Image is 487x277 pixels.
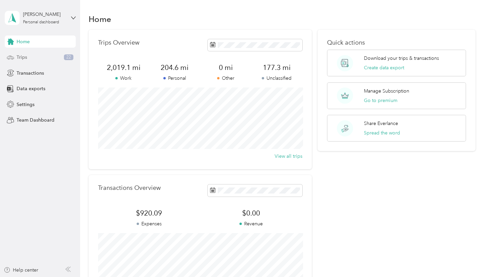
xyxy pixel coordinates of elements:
span: 22 [64,54,73,60]
span: $920.09 [98,208,200,218]
span: Data exports [17,85,45,92]
span: 177.3 mi [251,63,302,72]
p: Work [98,75,149,82]
p: Other [200,75,251,82]
p: Unclassified [251,75,302,82]
p: Revenue [200,220,302,227]
button: Help center [4,267,38,274]
span: Home [17,38,30,45]
span: Trips [17,54,27,61]
span: Transactions [17,70,44,77]
p: Quick actions [327,39,466,46]
button: Go to premium [364,97,397,104]
div: Personal dashboard [23,20,59,24]
p: Manage Subscription [364,87,409,95]
iframe: Everlance-gr Chat Button Frame [449,239,487,277]
p: Trips Overview [98,39,139,46]
p: Personal [149,75,200,82]
h1: Home [89,16,111,23]
button: Spread the word [364,129,400,136]
span: Settings [17,101,34,108]
p: Transactions Overview [98,184,161,192]
button: View all trips [275,153,302,160]
div: [PERSON_NAME] [23,11,65,18]
p: Share Everlance [364,120,398,127]
span: 0 mi [200,63,251,72]
span: 2,019.1 mi [98,63,149,72]
span: Team Dashboard [17,117,54,124]
button: Create data export [364,64,404,71]
p: Expenses [98,220,200,227]
span: $0.00 [200,208,302,218]
p: Download your trips & transactions [364,55,439,62]
span: 204.6 mi [149,63,200,72]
